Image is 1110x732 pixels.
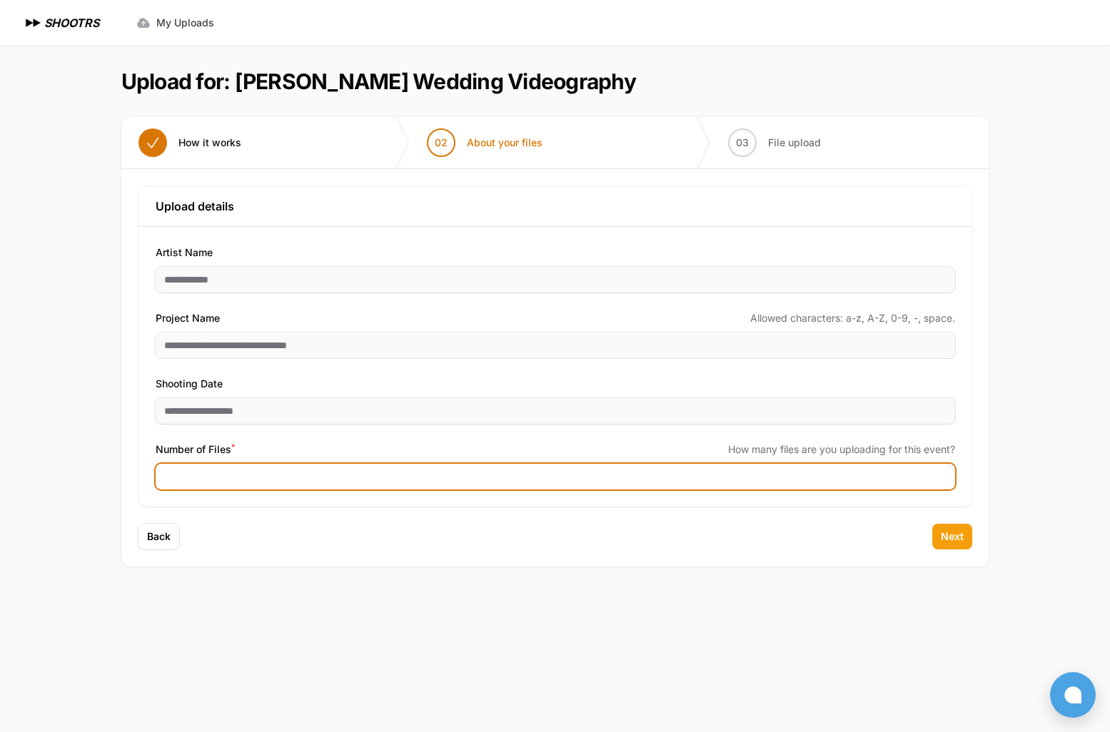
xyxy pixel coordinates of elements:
[138,524,179,549] button: Back
[1050,672,1096,718] button: Open chat window
[44,14,99,31] h1: SHOOTRS
[23,14,44,31] img: SHOOTRS
[156,244,213,261] span: Artist Name
[128,10,223,36] a: My Uploads
[156,310,220,327] span: Project Name
[156,16,214,30] span: My Uploads
[435,136,448,150] span: 02
[23,14,99,31] a: SHOOTRS SHOOTRS
[156,198,955,215] h3: Upload details
[750,311,955,325] span: Allowed characters: a-z, A-Z, 0-9, -, space.
[768,136,821,150] span: File upload
[121,117,258,168] button: How it works
[147,529,171,544] span: Back
[736,136,749,150] span: 03
[156,441,235,458] span: Number of Files
[932,524,972,549] button: Next
[728,442,955,457] span: How many files are you uploading for this event?
[156,375,223,392] span: Shooting Date
[178,136,241,150] span: How it works
[711,117,838,168] button: 03 File upload
[941,529,964,544] span: Next
[410,117,560,168] button: 02 About your files
[121,68,636,94] h1: Upload for: [PERSON_NAME] Wedding Videography
[467,136,543,150] span: About your files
